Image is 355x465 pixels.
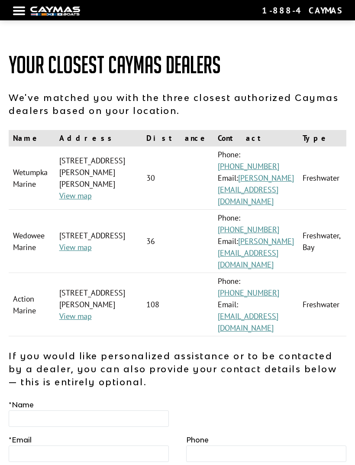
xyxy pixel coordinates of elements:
a: [PERSON_NAME][EMAIL_ADDRESS][DOMAIN_NAME] [218,173,294,206]
h1: Your Closest Caymas Dealers [9,52,346,78]
td: Wetumpka Marine [9,146,55,210]
td: Wedowee Marine [9,210,55,273]
th: Address [55,130,142,146]
div: 1-888-4CAYMAS [262,5,342,16]
a: [PHONE_NUMBER] [218,288,279,298]
td: 30 [142,146,213,210]
td: 108 [142,273,213,336]
th: Contact [213,130,298,146]
label: Email [9,435,32,445]
td: [STREET_ADDRESS][PERSON_NAME][PERSON_NAME] [55,146,142,210]
label: Phone [186,435,209,445]
label: Name [9,400,34,410]
td: 36 [142,210,213,273]
td: [STREET_ADDRESS][PERSON_NAME] [55,273,142,336]
td: Phone: Email: [213,146,298,210]
p: If you would like personalized assistance or to be contacted by a dealer, you can also provide yo... [9,349,346,388]
th: Distance [142,130,213,146]
th: Name [9,130,55,146]
td: Phone: Email: [213,210,298,273]
a: [PHONE_NUMBER] [218,224,279,234]
td: [STREET_ADDRESS] [55,210,142,273]
td: Phone: Email: [213,273,298,336]
p: We've matched you with the three closest authorized Caymas dealers based on your location. [9,91,346,117]
a: View map [59,311,92,321]
a: View map [59,242,92,252]
img: white-logo-c9c8dbefe5ff5ceceb0f0178aa75bf4bb51f6bca0971e226c86eb53dfe498488.png [30,7,80,16]
th: Type [298,130,346,146]
td: Action Marine [9,273,55,336]
a: [PHONE_NUMBER] [218,161,279,171]
td: Freshwater [298,146,346,210]
a: View map [59,191,92,201]
a: [PERSON_NAME][EMAIL_ADDRESS][DOMAIN_NAME] [218,236,294,270]
td: Freshwater [298,273,346,336]
a: [EMAIL_ADDRESS][DOMAIN_NAME] [218,311,278,333]
td: Freshwater, Bay [298,210,346,273]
